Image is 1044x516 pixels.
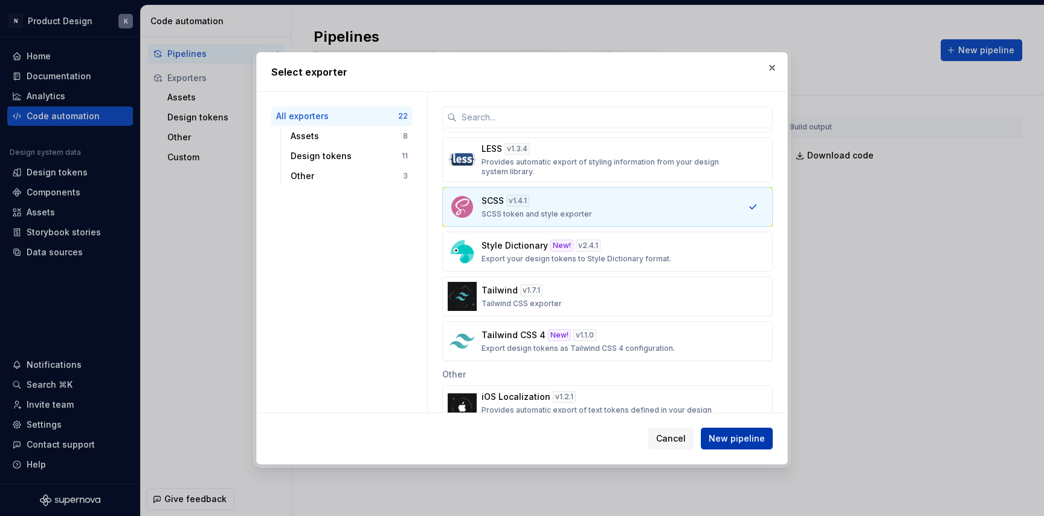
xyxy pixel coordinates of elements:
[276,110,398,122] div: All exporters
[553,391,576,403] div: v 1.2.1
[442,385,773,430] button: iOS Localizationv1.2.1Provides automatic export of text tokens defined in your design system libr...
[701,428,773,449] button: New pipeline
[271,106,413,126] button: All exporters22
[442,187,773,227] button: SCSSv1.4.1SCSS token and style exporter
[482,157,726,177] p: Provides automatic export of styling information from your design system library.
[291,150,402,162] div: Design tokens
[482,299,562,309] p: Tailwind CSS exporter
[402,151,408,161] div: 11
[286,166,413,186] button: Other3
[482,195,504,207] p: SCSS
[482,391,550,403] p: iOS Localization
[403,131,408,141] div: 8
[482,284,518,296] p: Tailwind
[506,195,529,207] div: v 1.4.1
[482,329,546,341] p: Tailwind CSS 4
[482,143,502,155] p: LESS
[573,329,596,341] div: v 1.1.0
[520,284,543,296] div: v 1.7.1
[291,170,403,182] div: Other
[482,254,671,264] p: Export your design tokens to Style Dictionary format.
[286,146,413,166] button: Design tokens11
[442,232,773,272] button: Style DictionaryNew!v2.4.1Export your design tokens to Style Dictionary format.
[482,344,675,353] p: Export design tokens as Tailwind CSS 4 configuration.
[550,240,573,252] div: New!
[709,433,765,445] span: New pipeline
[442,276,773,316] button: Tailwindv1.7.1Tailwind CSS exporter
[271,65,773,79] h2: Select exporter
[656,433,686,445] span: Cancel
[442,321,773,361] button: Tailwind CSS 4New!v1.1.0Export design tokens as Tailwind CSS 4 configuration.
[291,130,403,142] div: Assets
[482,240,548,252] p: Style Dictionary
[576,240,601,252] div: v 2.4.1
[548,329,571,341] div: New!
[442,137,773,182] button: LESSv1.3.4Provides automatic export of styling information from your design system library.
[286,126,413,146] button: Assets8
[504,143,530,155] div: v 1.3.4
[482,405,726,425] p: Provides automatic export of text tokens defined in your design system library to format consumab...
[457,106,773,128] input: Search...
[403,171,408,181] div: 3
[442,361,773,385] div: Other
[398,111,408,121] div: 22
[648,428,694,449] button: Cancel
[482,209,592,219] p: SCSS token and style exporter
